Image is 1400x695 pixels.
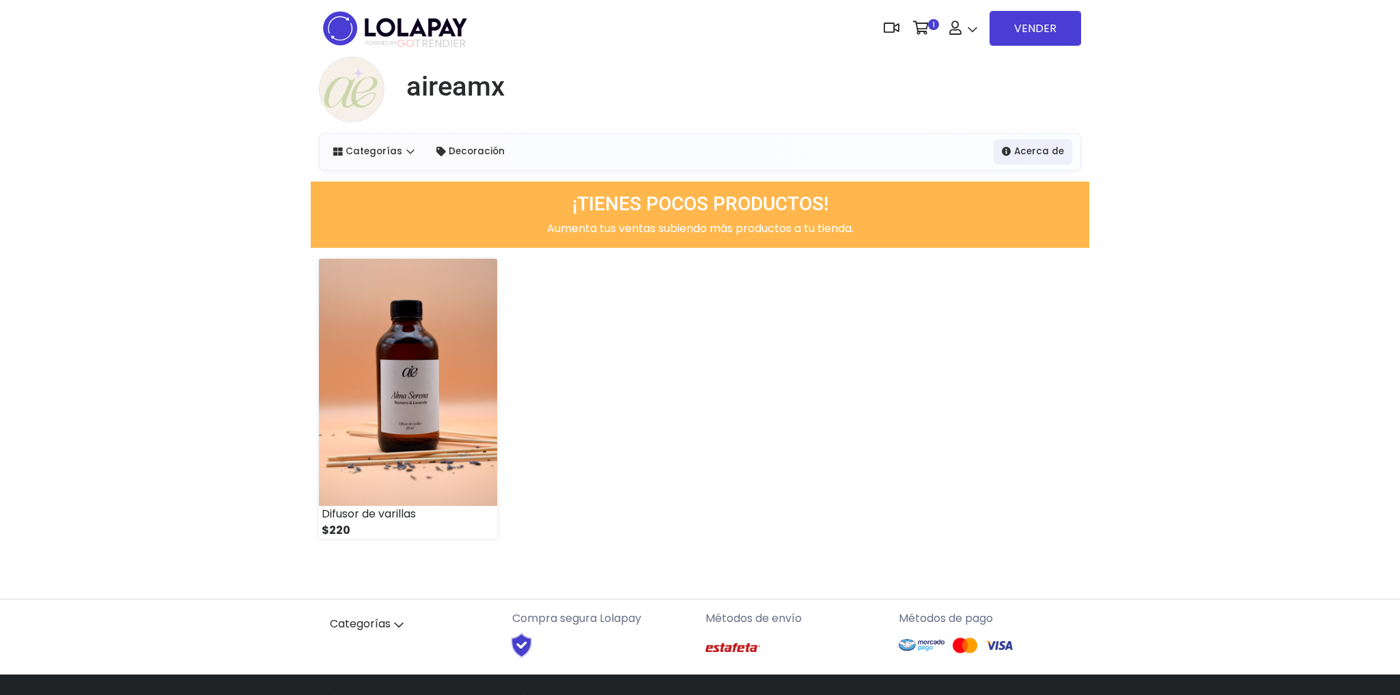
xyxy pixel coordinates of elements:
[365,38,466,50] span: TRENDIER
[325,139,423,164] a: Categorías
[319,522,497,539] div: $220
[705,610,888,627] p: Métodos de envío
[951,637,979,654] img: Mastercard Logo
[512,610,695,627] p: Compra segura Lolapay
[499,632,544,658] img: Shield Logo
[319,259,497,539] a: Difusor de varillas $220
[395,70,505,103] a: aireamx
[319,193,1081,216] h3: ¡TIENES POCOS PRODUCTOS!
[990,11,1081,46] a: VENDER
[994,139,1072,164] a: Acerca de
[319,7,471,50] img: logo
[406,70,505,103] h1: aireamx
[319,259,497,506] img: small_1759343830800.jpeg
[985,637,1013,654] img: Visa Logo
[319,221,1081,237] p: Aumenta tus ventas subiendo más productos a tu tienda.
[319,610,501,638] a: Categorías
[365,40,397,47] span: POWERED BY
[899,610,1081,627] p: Métodos de pago
[319,506,497,522] div: Difusor de varillas
[397,36,415,51] span: GO
[928,19,939,30] span: 1
[705,632,760,663] img: Estafeta Logo
[428,139,513,164] a: Decoración
[906,8,942,48] a: 1
[899,632,944,658] img: Mercado Pago Logo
